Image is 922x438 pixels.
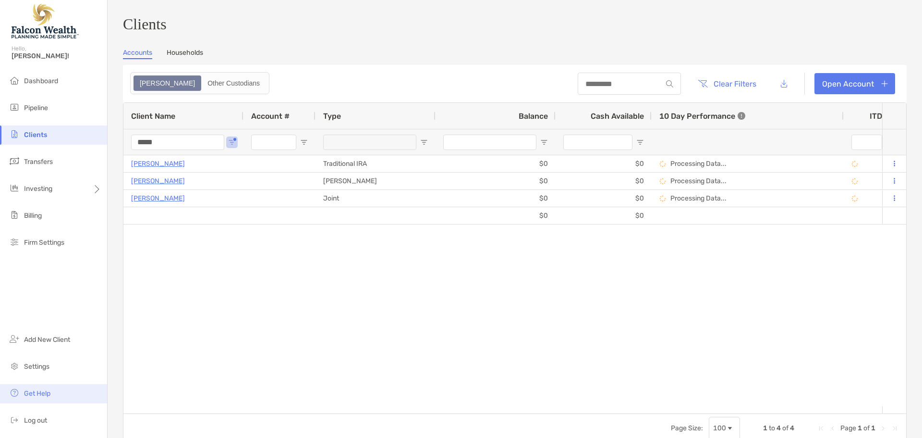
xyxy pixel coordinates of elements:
a: [PERSON_NAME] [131,158,185,170]
div: $0 [436,155,556,172]
div: $0 [556,190,652,207]
div: ITD [870,112,894,121]
p: Processing Data... [670,194,727,202]
input: Account # Filter Input [251,135,296,150]
button: Open Filter Menu [228,138,236,146]
span: Settings [24,363,49,371]
div: Zoe [134,76,200,90]
div: $0 [556,173,652,189]
img: Processing Data icon [659,178,666,185]
img: Processing Data icon [851,178,858,185]
input: Cash Available Filter Input [563,135,632,150]
span: of [863,424,870,432]
span: Firm Settings [24,238,64,247]
span: Add New Client [24,336,70,344]
a: [PERSON_NAME] [131,192,185,204]
div: Page Size: [671,424,703,432]
img: add_new_client icon [9,333,20,345]
span: Billing [24,212,42,220]
div: [PERSON_NAME] [315,173,436,189]
button: Open Filter Menu [300,138,308,146]
span: 4 [790,424,794,432]
div: $0 [436,173,556,189]
div: Next Page [879,425,887,432]
span: Log out [24,416,47,425]
img: settings icon [9,360,20,372]
h3: Clients [123,15,907,33]
div: $0 [556,155,652,172]
span: Pipeline [24,104,48,112]
div: First Page [817,425,825,432]
p: Processing Data... [670,177,727,185]
span: [PERSON_NAME]! [12,52,101,60]
span: Type [323,112,341,121]
div: Traditional IRA [315,155,436,172]
img: Falcon Wealth Planning Logo [12,4,79,38]
button: Open Filter Menu [636,138,644,146]
span: Clients [24,131,47,139]
button: Clear Filters [691,73,764,94]
div: Last Page [891,425,898,432]
p: Processing Data... [670,160,727,168]
button: Open Filter Menu [420,138,428,146]
img: Processing Data icon [659,161,666,167]
span: Investing [24,185,52,193]
span: Client Name [131,112,175,121]
span: 1 [858,424,862,432]
span: Transfers [24,158,53,166]
div: Joint [315,190,436,207]
img: get-help icon [9,387,20,399]
input: Balance Filter Input [443,135,536,150]
img: logout icon [9,414,20,425]
a: [PERSON_NAME] [131,175,185,187]
img: pipeline icon [9,101,20,113]
span: 1 [763,424,767,432]
img: clients icon [9,128,20,140]
img: billing icon [9,209,20,221]
span: Get Help [24,389,50,398]
div: $0 [556,207,652,224]
span: of [782,424,789,432]
img: dashboard icon [9,75,20,86]
span: 1 [871,424,875,432]
span: Page [840,424,856,432]
span: to [769,424,775,432]
a: Households [167,49,203,59]
a: Accounts [123,49,152,59]
div: $0 [436,190,556,207]
div: Other Custodians [202,76,265,90]
button: Open Filter Menu [540,138,548,146]
img: transfers icon [9,155,20,167]
a: Open Account [814,73,895,94]
div: Previous Page [829,425,837,432]
span: Cash Available [591,112,644,121]
img: Processing Data icon [851,195,858,202]
img: Processing Data icon [659,195,666,202]
div: $0 [436,207,556,224]
input: Client Name Filter Input [131,135,224,150]
div: segmented control [130,72,269,94]
span: Balance [519,112,548,121]
div: 10 Day Performance [659,103,745,129]
img: firm-settings icon [9,236,20,248]
img: input icon [666,80,673,88]
span: Account # [251,112,290,121]
span: Dashboard [24,77,58,85]
div: 100 [713,424,726,432]
img: investing icon [9,182,20,194]
span: 4 [776,424,781,432]
img: Processing Data icon [851,161,858,167]
input: ITD Filter Input [851,135,882,150]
